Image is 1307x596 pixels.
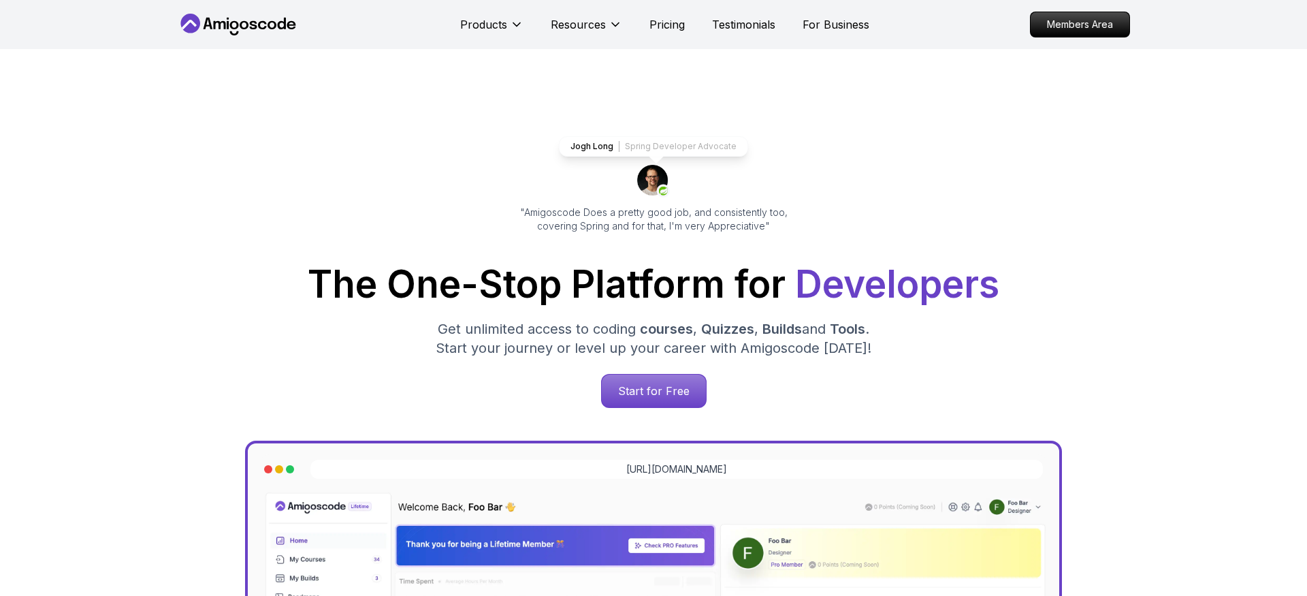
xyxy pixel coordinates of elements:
p: Get unlimited access to coding , , and . Start your journey or level up your career with Amigosco... [425,319,882,358]
a: Start for Free [601,374,707,408]
p: Jogh Long [570,141,613,152]
span: Builds [762,321,802,337]
span: Quizzes [701,321,754,337]
a: Pricing [649,16,685,33]
p: Start for Free [602,375,706,407]
span: Developers [795,262,999,307]
a: [URL][DOMAIN_NAME] [626,462,727,476]
p: Resources [551,16,606,33]
p: Members Area [1031,12,1129,37]
img: josh long [637,165,670,198]
button: Resources [551,16,622,44]
p: Spring Developer Advocate [625,141,737,152]
span: courses [640,321,693,337]
button: Products [460,16,523,44]
h1: The One-Stop Platform for [188,266,1119,303]
a: Testimonials [712,16,775,33]
span: Tools [830,321,865,337]
p: Products [460,16,507,33]
a: Members Area [1030,12,1130,37]
p: "Amigoscode Does a pretty good job, and consistently too, covering Spring and for that, I'm very ... [501,206,806,233]
a: For Business [803,16,869,33]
